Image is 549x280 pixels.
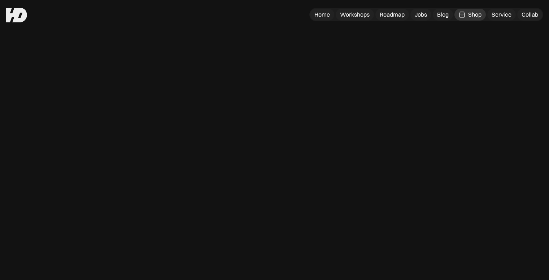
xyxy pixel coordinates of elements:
div: Roadmap [380,11,405,18]
a: Service [487,9,516,21]
div: Shop [468,11,482,18]
a: Jobs [410,9,431,21]
div: Service [492,11,511,18]
div: Collab [522,11,538,18]
a: Home [310,9,334,21]
div: Jobs [415,11,427,18]
div: Blog [437,11,449,18]
a: Shop [454,9,486,21]
a: Collab [517,9,543,21]
div: Workshops [340,11,370,18]
a: Blog [433,9,453,21]
div: Home [314,11,330,18]
a: Workshops [336,9,374,21]
a: Roadmap [375,9,409,21]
